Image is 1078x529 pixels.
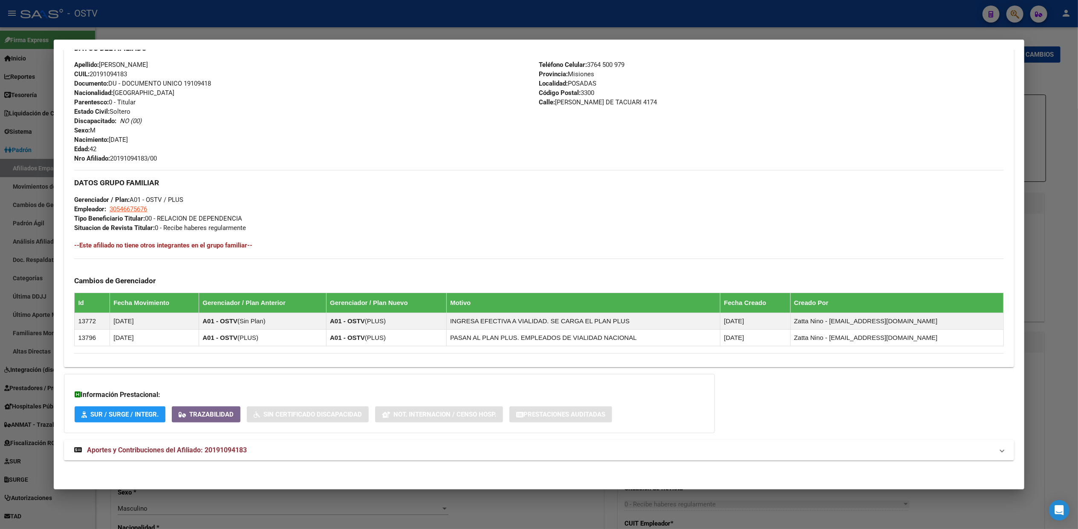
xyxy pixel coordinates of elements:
span: A01 - OSTV / PLUS [74,196,183,204]
strong: Documento: [74,80,108,87]
strong: Empleador: [74,205,106,213]
span: 0 - Titular [74,98,136,106]
span: PLUS [240,334,256,341]
span: [PERSON_NAME] DE TACUARI 4174 [539,98,657,106]
button: SUR / SURGE / INTEGR. [75,406,165,422]
td: ( ) [327,330,447,346]
th: Gerenciador / Plan Anterior [199,293,327,313]
td: ( ) [199,330,327,346]
span: PLUS [367,334,384,341]
span: 3300 [539,89,595,97]
span: Not. Internacion / Censo Hosp. [393,411,496,419]
span: Prestaciones Auditadas [523,411,605,419]
span: POSADAS [539,80,597,87]
th: Gerenciador / Plan Nuevo [327,293,447,313]
span: PLUS [367,317,384,325]
th: Fecha Creado [720,293,790,313]
button: Prestaciones Auditadas [509,406,612,422]
h3: DATOS GRUPO FAMILIAR [74,178,1003,187]
td: PASAN AL PLAN PLUS. EMPLEADOS DE VIALIDAD NACIONAL [447,330,720,346]
span: Sin Plan [240,317,263,325]
td: [DATE] [110,313,199,330]
span: 30546675676 [110,205,147,213]
strong: Código Postal: [539,89,581,97]
strong: A01 - OSTV [330,317,365,325]
th: Creado Por [790,293,1003,313]
span: DU - DOCUMENTO UNICO 19109418 [74,80,211,87]
span: [GEOGRAPHIC_DATA] [74,89,174,97]
i: NO (00) [120,117,142,125]
strong: Provincia: [539,70,568,78]
td: Zatta Nino - [EMAIL_ADDRESS][DOMAIN_NAME] [790,330,1003,346]
strong: Parentesco: [74,98,109,106]
div: Open Intercom Messenger [1049,500,1069,520]
td: Zatta Nino - [EMAIL_ADDRESS][DOMAIN_NAME] [790,313,1003,330]
mat-expansion-panel-header: Aportes y Contribuciones del Afiliado: 20191094183 [64,440,1014,460]
strong: Nro Afiliado: [74,155,110,162]
strong: Tipo Beneficiario Titular: [74,215,145,222]
th: Fecha Movimiento [110,293,199,313]
h4: --Este afiliado no tiene otros integrantes en el grupo familiar-- [74,241,1003,250]
strong: A01 - OSTV [330,334,365,341]
h3: Información Prestacional: [75,390,704,400]
span: Soltero [74,108,130,115]
span: 0 - Recibe haberes regularmente [74,224,246,232]
span: Sin Certificado Discapacidad [263,411,362,419]
td: 13796 [75,330,110,346]
strong: Teléfono Celular: [539,61,587,69]
td: ( ) [327,313,447,330]
span: Aportes y Contribuciones del Afiliado: 20191094183 [87,446,247,454]
span: 20191094183 [74,70,127,78]
td: [DATE] [110,330,199,346]
span: 00 - RELACION DE DEPENDENCIA [74,215,242,222]
strong: Sexo: [74,126,90,134]
strong: A01 - OSTV [202,317,237,325]
strong: Estado Civil: [74,108,110,115]
button: Not. Internacion / Censo Hosp. [375,406,503,422]
span: Trazabilidad [189,411,234,419]
strong: Situacion de Revista Titular: [74,224,155,232]
span: SUR / SURGE / INTEGR. [90,411,159,419]
strong: Nacimiento: [74,136,109,144]
button: Sin Certificado Discapacidad [247,406,369,422]
td: [DATE] [720,313,790,330]
span: 3764 500 979 [539,61,625,69]
strong: Discapacitado: [74,117,116,125]
strong: Localidad: [539,80,568,87]
strong: Calle: [539,98,555,106]
td: ( ) [199,313,327,330]
strong: A01 - OSTV [202,334,237,341]
span: 20191094183/00 [74,155,157,162]
h3: Cambios de Gerenciador [74,276,1003,285]
button: Trazabilidad [172,406,240,422]
span: M [74,126,95,134]
span: [PERSON_NAME] [74,61,148,69]
th: Id [75,293,110,313]
td: 13772 [75,313,110,330]
span: 42 [74,145,96,153]
strong: Edad: [74,145,90,153]
td: INGRESA EFECTIVA A VIALIDAD. SE CARGA EL PLAN PLUS [447,313,720,330]
strong: Apellido: [74,61,99,69]
strong: Gerenciador / Plan: [74,196,130,204]
th: Motivo [447,293,720,313]
strong: CUIL: [74,70,90,78]
strong: Nacionalidad: [74,89,113,97]
span: [DATE] [74,136,128,144]
td: [DATE] [720,330,790,346]
span: Misiones [539,70,595,78]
